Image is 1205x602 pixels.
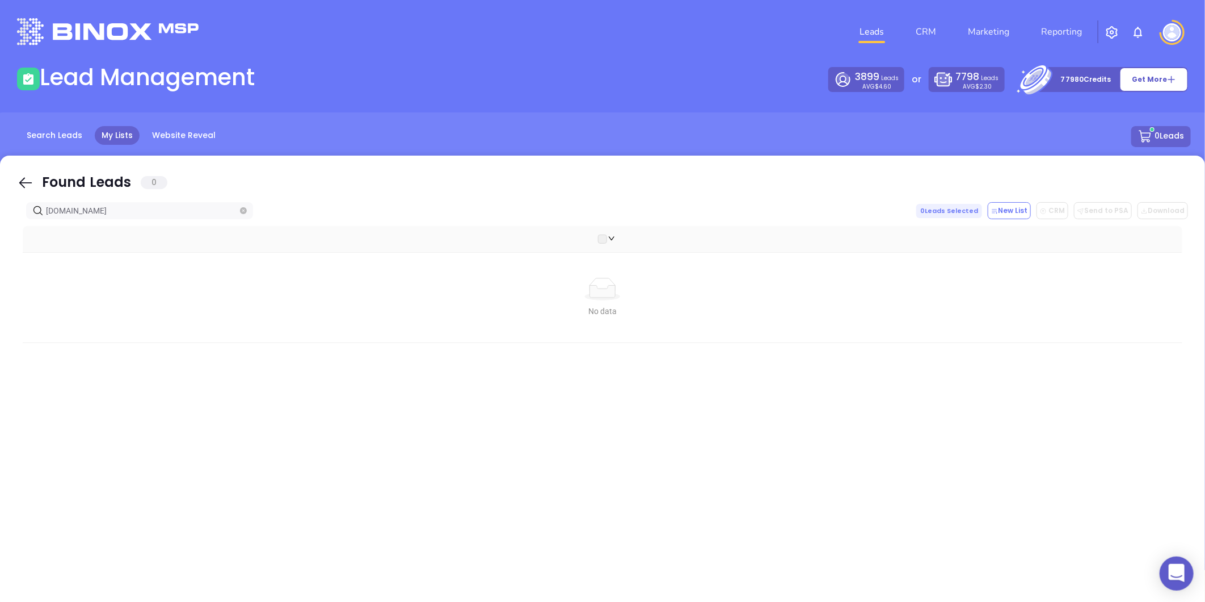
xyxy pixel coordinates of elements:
button: Get More [1120,68,1188,91]
p: Leads [955,70,998,84]
span: $2.30 [975,82,992,91]
button: New List [988,202,1031,219]
p: AVG [963,84,992,89]
p: AVG [862,84,891,89]
span: down [608,235,615,242]
img: iconSetting [1105,26,1119,39]
p: 77980 Credits [1061,74,1111,85]
div: No data [32,305,1173,317]
button: Download [1137,202,1188,219]
a: Website Reveal [145,126,222,145]
span: 7798 [955,70,979,83]
input: Search… [46,204,238,217]
a: Reporting [1037,20,1086,43]
p: or [912,73,921,86]
a: Marketing [963,20,1014,43]
img: logo [17,18,199,45]
a: My Lists [95,126,140,145]
img: iconNotification [1131,26,1145,39]
button: close-circle [240,207,247,214]
span: 0 [141,176,167,189]
span: $4.60 [875,82,891,91]
p: Leads [855,70,899,84]
a: Leads [855,20,888,43]
div: Found Leads [42,172,167,193]
button: CRM [1037,202,1068,219]
a: CRM [911,20,941,43]
button: Send to PSA [1074,202,1132,219]
h1: Lead Management [40,64,255,91]
span: 0 Leads Selected [916,204,982,218]
img: user [1163,23,1181,41]
a: Search Leads [20,126,89,145]
button: 0Leads [1131,126,1191,147]
span: 3899 [855,70,879,83]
